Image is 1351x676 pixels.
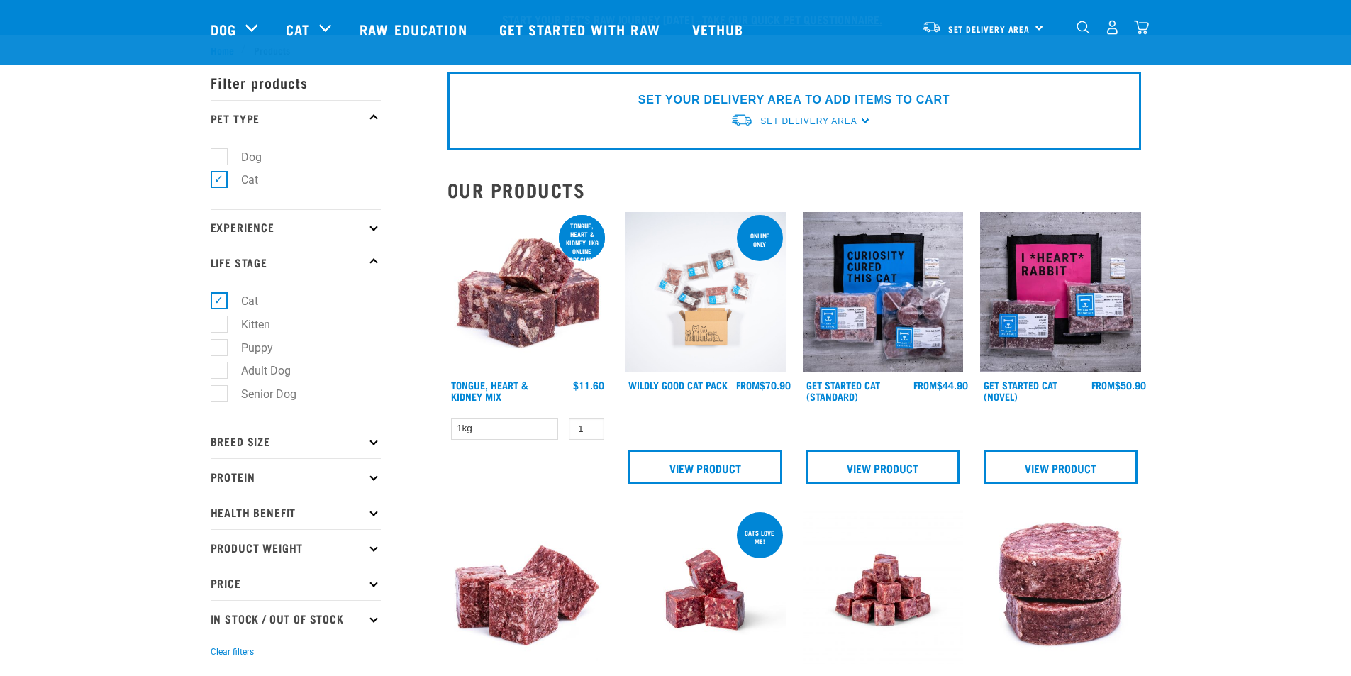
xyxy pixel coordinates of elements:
p: Product Weight [211,529,381,565]
div: ONLINE ONLY [737,225,783,255]
p: SET YOUR DELIVERY AREA TO ADD ITEMS TO CART [638,92,950,109]
p: In Stock / Out Of Stock [211,600,381,636]
label: Adult Dog [218,362,296,379]
button: Clear filters [211,645,254,658]
input: 1 [569,418,604,440]
a: Get Started Cat (Standard) [806,382,880,399]
span: FROM [913,382,937,387]
p: Experience [211,209,381,245]
a: Dog [211,18,236,40]
a: View Product [984,450,1138,484]
label: Puppy [218,339,279,357]
label: Cat [218,292,264,310]
label: Cat [218,171,264,189]
span: FROM [1091,382,1115,387]
a: Raw Education [345,1,484,57]
div: $44.90 [913,379,968,391]
a: View Product [806,450,960,484]
img: Assortment Of Raw Essential Products For Cats Including, Pink And Black Tote Bag With "I *Heart* ... [980,212,1141,373]
div: $50.90 [1091,379,1146,391]
p: Price [211,565,381,600]
div: $70.90 [736,379,791,391]
img: van-moving.png [730,113,753,128]
img: Raw Essentials 2024 July2572 Beef Wallaby Heart [625,509,786,670]
span: Set Delivery Area [760,116,857,126]
div: Cats love me! [737,522,783,552]
div: $11.60 [573,379,604,391]
a: Cat [286,18,310,40]
img: Assortment Of Raw Essential Products For Cats Including, Blue And Black Tote Bag With "Curiosity ... [803,212,964,373]
img: Cat 0 2sec [625,212,786,373]
p: Breed Size [211,423,381,458]
img: Chicken and Heart Medallions [980,509,1141,670]
img: van-moving.png [922,21,941,33]
img: home-icon@2x.png [1134,20,1149,35]
label: Dog [218,148,267,166]
span: FROM [736,382,760,387]
p: Pet Type [211,100,381,135]
label: Senior Dog [218,385,302,403]
img: 1124 Lamb Chicken Heart Mix 01 [447,509,608,670]
img: user.png [1105,20,1120,35]
p: Filter products [211,65,381,100]
h2: Our Products [447,179,1141,201]
label: Kitten [218,316,276,333]
a: View Product [628,450,782,484]
p: Protein [211,458,381,494]
span: Set Delivery Area [948,26,1030,31]
img: Chicken Rabbit Heart 1609 [803,509,964,670]
p: Health Benefit [211,494,381,529]
a: Wildly Good Cat Pack [628,382,728,387]
img: 1167 Tongue Heart Kidney Mix 01 [447,212,608,373]
div: Tongue, Heart & Kidney 1kg online special! [559,215,605,270]
a: Tongue, Heart & Kidney Mix [451,382,528,399]
img: home-icon-1@2x.png [1077,21,1090,34]
a: Vethub [678,1,762,57]
a: Get started with Raw [485,1,678,57]
a: Get Started Cat (Novel) [984,382,1057,399]
p: Life Stage [211,245,381,280]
